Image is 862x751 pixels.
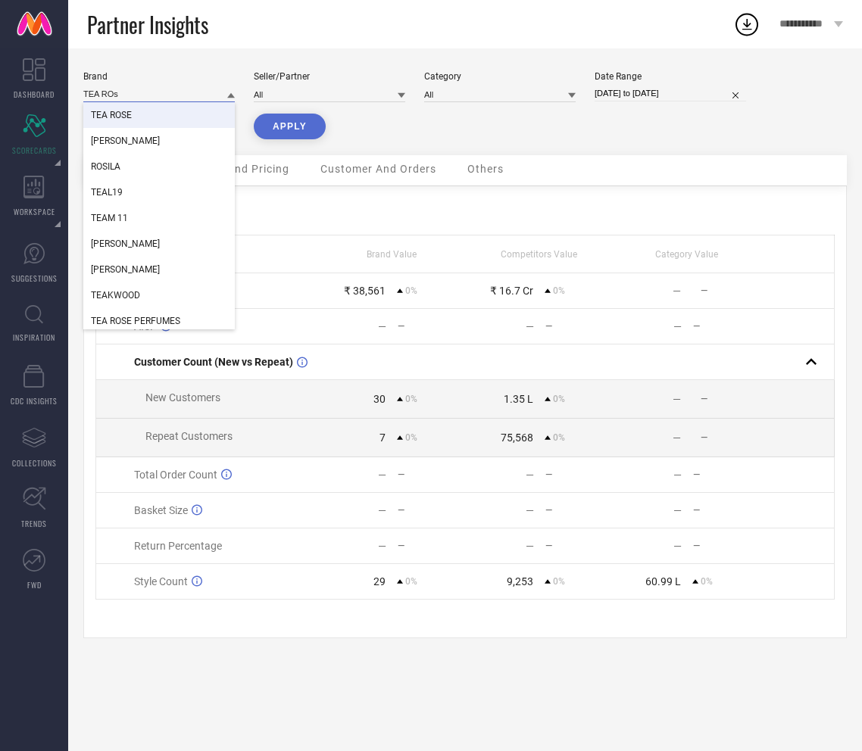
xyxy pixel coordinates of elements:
[91,136,160,146] span: [PERSON_NAME]
[405,285,417,296] span: 0%
[145,391,220,404] span: New Customers
[405,432,417,443] span: 0%
[83,257,235,282] div: ROSALINE
[545,541,612,551] div: —
[733,11,760,38] div: Open download list
[398,541,464,551] div: —
[405,576,417,587] span: 0%
[501,249,577,260] span: Competitors Value
[21,518,47,529] span: TRENDS
[701,432,707,443] span: —
[254,114,326,139] button: APPLY
[145,430,233,442] span: Repeat Customers
[378,540,386,552] div: —
[553,432,565,443] span: 0%
[14,89,55,100] span: DASHBOARD
[645,575,681,587] div: 60.99 L
[91,161,120,172] span: ROSILA
[673,540,682,552] div: —
[673,320,682,332] div: —
[693,541,760,551] div: —
[83,154,235,179] div: ROSILA
[545,321,612,332] div: —
[91,187,123,198] span: TEAL19
[83,179,235,205] div: TEAL19
[673,432,681,444] div: —
[673,393,681,405] div: —
[655,249,718,260] span: Category Value
[526,540,534,552] div: —
[134,504,188,516] span: Basket Size
[504,393,533,405] div: 1.35 L
[134,356,293,368] span: Customer Count (New vs Repeat)
[398,505,464,516] div: —
[373,393,386,405] div: 30
[526,504,534,516] div: —
[398,469,464,480] div: —
[12,145,57,156] span: SCORECARDS
[134,469,217,481] span: Total Order Count
[91,238,160,249] span: [PERSON_NAME]
[673,504,682,516] div: —
[378,504,386,516] div: —
[83,102,235,128] div: TEA ROSE
[693,505,760,516] div: —
[83,231,235,257] div: ROSALIND
[91,213,128,223] span: TEAM 11
[367,249,417,260] span: Brand Value
[13,332,55,343] span: INSPIRATION
[344,285,386,297] div: ₹ 38,561
[553,285,565,296] span: 0%
[424,71,576,82] div: Category
[701,285,707,296] span: —
[373,575,386,587] div: 29
[83,282,235,308] div: TEAKWOOD
[595,71,746,82] div: Date Range
[378,469,386,481] div: —
[545,505,612,516] div: —
[254,71,405,82] div: Seller/Partner
[134,540,222,552] span: Return Percentage
[27,579,42,591] span: FWD
[11,395,58,407] span: CDC INSIGHTS
[91,290,140,301] span: TEAKWOOD
[91,264,160,275] span: [PERSON_NAME]
[673,285,681,297] div: —
[83,308,235,334] div: TEA ROSE PERFUMES
[320,163,436,175] span: Customer And Orders
[501,432,533,444] div: 75,568
[595,86,746,101] input: Select date range
[553,576,565,587] span: 0%
[83,71,235,82] div: Brand
[378,320,386,332] div: —
[507,575,533,587] div: 9,253
[693,321,760,332] div: —
[91,110,132,120] span: TEA ROSE
[14,206,55,217] span: WORKSPACE
[490,285,533,297] div: ₹ 16.7 Cr
[11,273,58,284] span: SUGGESTIONS
[701,394,707,404] span: —
[553,394,565,404] span: 0%
[467,163,504,175] span: Others
[83,205,235,231] div: TEAM 11
[405,394,417,404] span: 0%
[701,576,713,587] span: 0%
[526,320,534,332] div: —
[545,469,612,480] div: —
[12,457,57,469] span: COLLECTIONS
[87,9,208,40] span: Partner Insights
[83,128,235,154] div: ROSADO
[91,316,180,326] span: TEA ROSE PERFUMES
[134,575,188,587] span: Style Count
[693,469,760,480] div: —
[526,469,534,481] div: —
[95,198,835,216] div: Metrics
[379,432,386,444] div: 7
[673,469,682,481] div: —
[398,321,464,332] div: —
